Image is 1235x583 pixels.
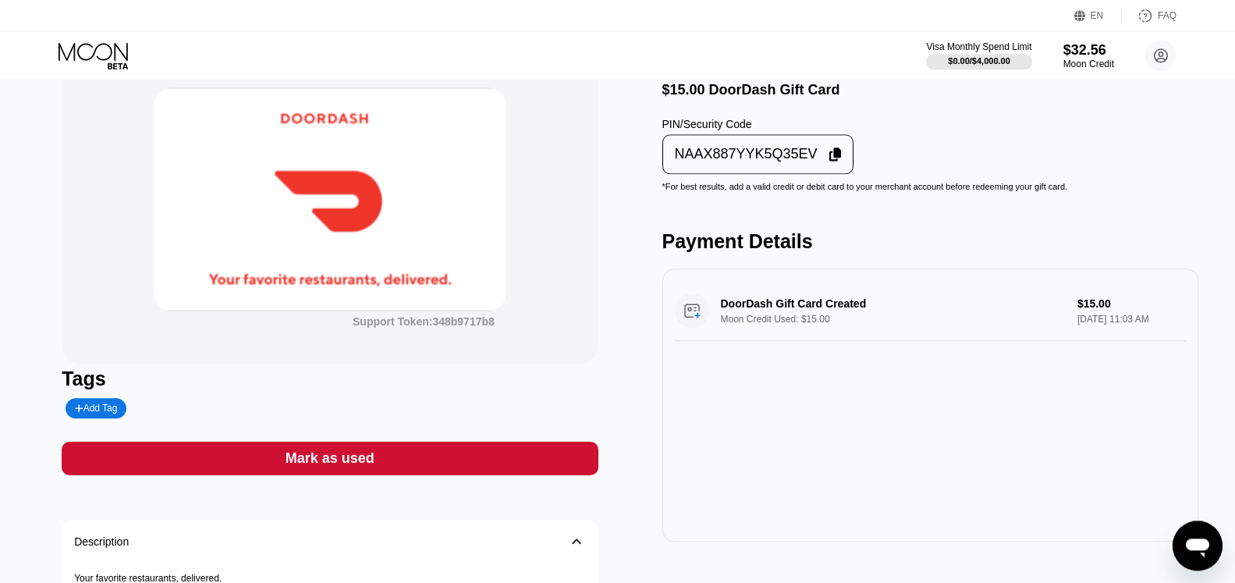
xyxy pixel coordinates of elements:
div: EN [1074,8,1122,23]
div: Tags [62,368,598,390]
div: Visa Monthly Spend Limit [926,41,1031,52]
div: * For best results, add a valid credit or debit card to your merchant account before redeeming yo... [662,182,1198,191]
div: $32.56Moon Credit [1063,42,1114,69]
div: Mark as used [286,450,374,467]
div: $32.56 [1063,42,1114,59]
div: 󰅀 [567,532,586,551]
div: Moon Credit [1063,59,1114,69]
div: NAAX887YYK5Q35EV [675,145,818,163]
div: NAAX887YYK5Q35EV [662,134,854,174]
div: Support Token: 348b9717b8 [353,315,495,328]
div: Visa Monthly Spend Limit$0.00/$4,000.00 [926,41,1031,69]
div: FAQ [1122,8,1176,23]
div: EN [1091,10,1104,21]
div: Support Token:348b9717b8 [353,315,495,328]
div: FAQ [1158,10,1176,21]
div: Add Tag [75,403,117,414]
div: $15.00 DoorDash Gift Card [662,82,1198,98]
div: PIN/Security Code [662,118,854,130]
div: Add Tag [66,398,126,418]
div: Mark as used [62,442,598,475]
div: $0.00 / $4,000.00 [948,56,1010,66]
iframe: Button to launch messaging window [1173,521,1223,571]
div: Description [74,535,129,548]
div: Payment Details [662,230,1198,253]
